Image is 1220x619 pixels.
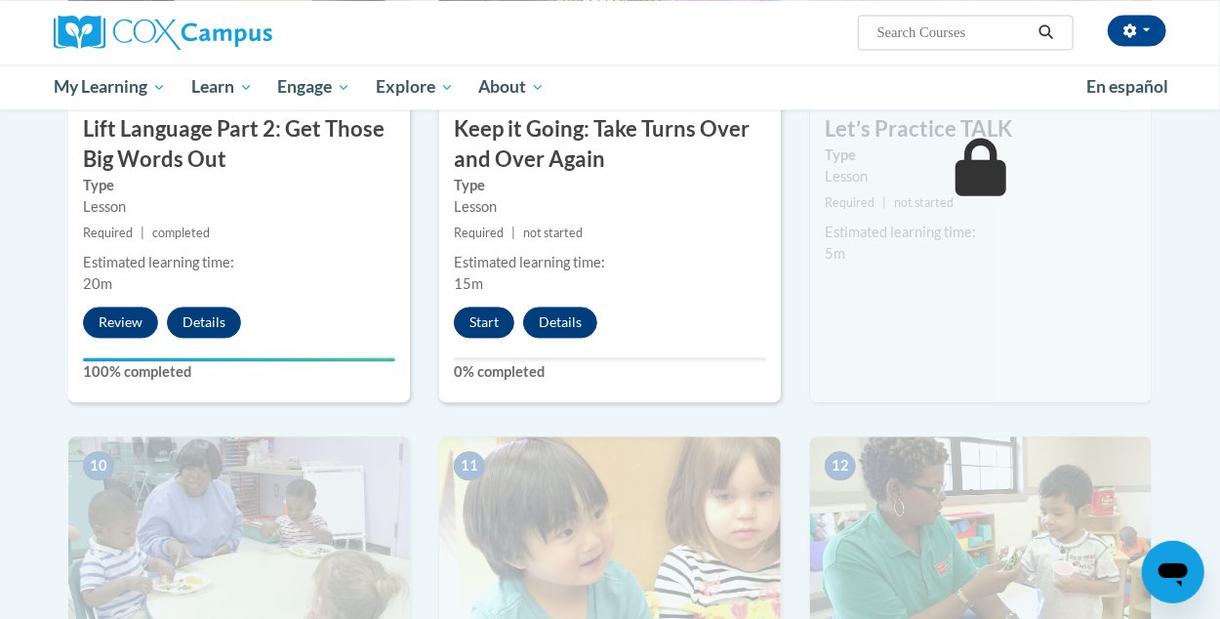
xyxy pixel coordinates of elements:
span: En español [1086,76,1168,97]
div: Lesson [83,196,395,218]
a: Learn [179,64,265,109]
span: | [511,226,515,240]
h3: Let’s Practice TALK [810,114,1152,144]
span: Required [83,226,133,240]
label: Type [825,144,1137,166]
span: Learn [191,75,253,99]
a: En español [1074,66,1181,107]
span: 12 [825,451,856,480]
input: Search Courses [875,21,1032,44]
span: About [478,75,545,99]
div: Estimated learning time: [825,222,1137,243]
button: Details [523,307,597,338]
span: completed [152,226,210,240]
span: Required [454,226,504,240]
button: Details [167,307,241,338]
span: 20m [83,275,112,292]
h3: Lift Language Part 2: Get Those Big Words Out [68,114,410,175]
a: About [467,64,558,109]
span: | [141,226,144,240]
span: 15m [454,275,483,292]
div: Main menu [39,64,1181,109]
div: Estimated learning time: [83,252,395,273]
button: Search [1032,21,1061,44]
span: My Learning [54,75,166,99]
a: Explore [363,64,467,109]
div: Your progress [83,357,395,361]
span: 11 [454,451,485,480]
button: Start [454,307,514,338]
h3: Keep it Going: Take Turns Over and Over Again [439,114,781,175]
label: Type [454,175,766,196]
span: not started [523,226,583,240]
span: Engage [277,75,350,99]
span: not started [894,195,954,210]
iframe: Button to launch messaging window [1142,541,1204,603]
span: 10 [83,451,114,480]
div: Lesson [825,166,1137,187]
button: Account Settings [1108,15,1166,46]
a: My Learning [41,64,179,109]
span: Required [825,195,874,210]
img: Cox Campus [54,15,272,50]
a: Engage [264,64,363,109]
label: 100% completed [83,361,395,383]
a: Cox Campus [54,15,405,50]
span: Explore [376,75,454,99]
button: Review [83,307,158,338]
label: Type [83,175,395,196]
span: | [882,195,886,210]
label: 0% completed [454,361,766,383]
div: Estimated learning time: [454,252,766,273]
div: Lesson [454,196,766,218]
span: 5m [825,245,845,262]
